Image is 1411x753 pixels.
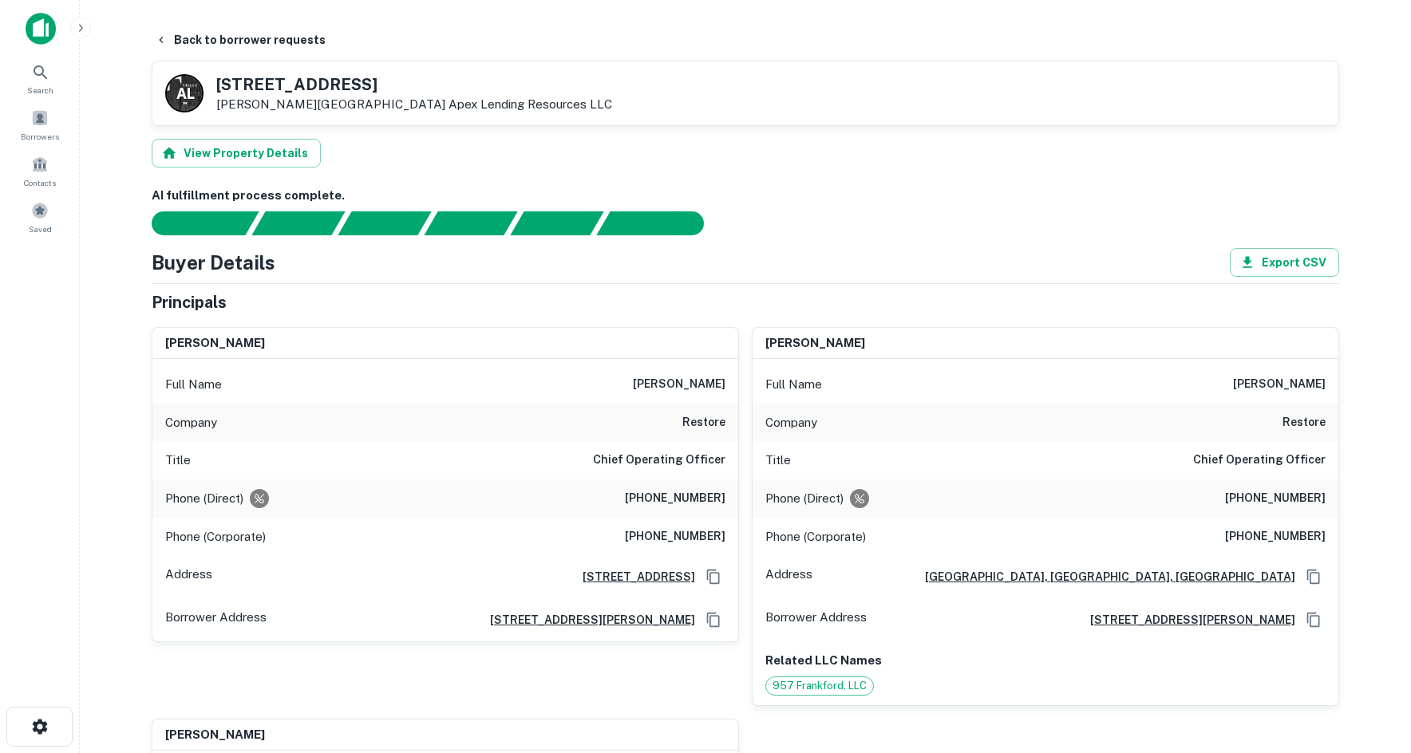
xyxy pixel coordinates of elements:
[5,195,75,239] a: Saved
[165,726,265,744] h6: [PERSON_NAME]
[850,489,869,508] div: Requests to not be contacted at this number
[165,489,243,508] p: Phone (Direct)
[765,334,865,353] h6: [PERSON_NAME]
[477,611,695,629] a: [STREET_ADDRESS][PERSON_NAME]
[597,211,723,235] div: AI fulfillment process complete.
[132,211,252,235] div: Sending borrower request to AI...
[1225,489,1326,508] h6: [PHONE_NUMBER]
[216,77,612,93] h5: [STREET_ADDRESS]
[152,187,1339,205] h6: AI fulfillment process complete.
[1230,248,1339,277] button: Export CSV
[165,451,191,470] p: Title
[1331,625,1411,702] iframe: Chat Widget
[1283,413,1326,432] h6: restore
[152,248,275,277] h4: Buyer Details
[152,290,227,314] h5: Principals
[570,568,695,585] a: [STREET_ADDRESS]
[765,375,822,394] p: Full Name
[702,565,725,589] button: Copy Address
[765,413,817,432] p: Company
[424,211,517,235] div: Principals found, AI now looking for contact information...
[165,375,222,394] p: Full Name
[765,608,867,632] p: Borrower Address
[449,97,612,111] a: Apex Lending Resources LLC
[1302,565,1326,589] button: Copy Address
[165,334,265,353] h6: [PERSON_NAME]
[21,130,59,143] span: Borrowers
[766,678,873,694] span: 957 Frankford, LLC
[5,103,75,146] a: Borrowers
[1225,527,1326,546] h6: [PHONE_NUMBER]
[165,527,266,546] p: Phone (Corporate)
[765,451,791,470] p: Title
[1193,451,1326,470] h6: Chief Operating Officer
[165,608,267,632] p: Borrower Address
[165,565,212,589] p: Address
[29,223,52,235] span: Saved
[24,176,56,189] span: Contacts
[148,26,332,54] button: Back to borrower requests
[1233,375,1326,394] h6: [PERSON_NAME]
[765,651,1326,670] p: Related LLC Names
[765,565,812,589] p: Address
[625,489,725,508] h6: [PHONE_NUMBER]
[5,149,75,192] a: Contacts
[1302,608,1326,632] button: Copy Address
[1077,611,1295,629] a: [STREET_ADDRESS][PERSON_NAME]
[338,211,431,235] div: Documents found, AI parsing details...
[165,413,217,432] p: Company
[152,139,321,168] button: View Property Details
[510,211,603,235] div: Principals found, still searching for contact information. This may take time...
[682,413,725,432] h6: restore
[765,527,866,546] p: Phone (Corporate)
[633,375,725,394] h6: [PERSON_NAME]
[216,97,612,112] p: [PERSON_NAME][GEOGRAPHIC_DATA]
[593,451,725,470] h6: Chief Operating Officer
[27,84,53,97] span: Search
[250,489,269,508] div: Requests to not be contacted at this number
[702,608,725,632] button: Copy Address
[26,13,56,45] img: capitalize-icon.png
[625,527,725,546] h6: [PHONE_NUMBER]
[912,568,1295,585] a: [GEOGRAPHIC_DATA], [GEOGRAPHIC_DATA], [GEOGRAPHIC_DATA]
[765,489,844,508] p: Phone (Direct)
[5,57,75,100] a: Search
[176,83,193,104] p: A L
[251,211,345,235] div: Your request is received and processing...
